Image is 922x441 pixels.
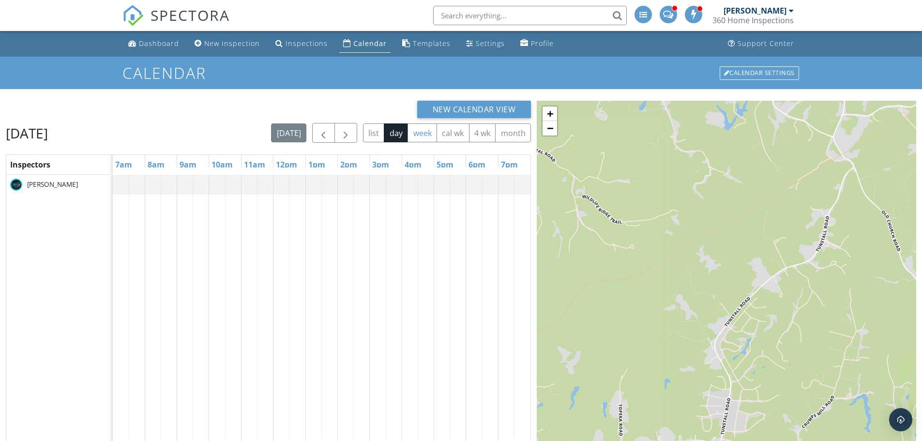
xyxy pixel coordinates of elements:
[338,157,360,172] a: 2pm
[738,39,794,48] div: Support Center
[122,64,800,81] h1: Calendar
[462,35,509,53] a: Settings
[531,39,554,48] div: Profile
[434,157,456,172] a: 5pm
[417,101,531,118] button: New Calendar View
[151,5,230,25] span: SPECTORA
[204,39,260,48] div: New Inspection
[273,157,300,172] a: 12pm
[353,39,387,48] div: Calendar
[437,123,469,142] button: cal wk
[10,159,50,170] span: Inspectors
[6,123,48,143] h2: [DATE]
[889,408,912,431] div: Open Intercom Messenger
[334,123,357,143] button: Next day
[724,6,786,15] div: [PERSON_NAME]
[402,157,424,172] a: 4pm
[370,157,392,172] a: 3pm
[543,121,557,136] a: Zoom out
[191,35,264,53] a: New Inspection
[469,123,496,142] button: 4 wk
[384,123,408,142] button: day
[124,35,183,53] a: Dashboard
[466,157,488,172] a: 6pm
[408,123,437,142] button: week
[139,39,179,48] div: Dashboard
[122,5,144,26] img: The Best Home Inspection Software - Spectora
[272,35,332,53] a: Inspections
[724,35,798,53] a: Support Center
[543,106,557,121] a: Zoom in
[712,15,794,25] div: 360 Home Inspections
[10,179,22,191] img: 360_logo_color.png
[495,123,531,142] button: month
[363,123,385,142] button: list
[720,66,799,80] div: Calendar Settings
[339,35,391,53] a: Calendar
[25,180,80,189] span: [PERSON_NAME]
[312,123,335,143] button: Previous day
[516,35,558,53] a: Profile
[413,39,451,48] div: Templates
[271,123,306,142] button: [DATE]
[122,13,230,33] a: SPECTORA
[286,39,328,48] div: Inspections
[476,39,505,48] div: Settings
[209,157,235,172] a: 10am
[306,157,328,172] a: 1pm
[433,6,627,25] input: Search everything...
[499,157,520,172] a: 7pm
[719,65,800,81] a: Calendar Settings
[242,157,268,172] a: 11am
[398,35,454,53] a: Templates
[113,157,135,172] a: 7am
[177,157,199,172] a: 9am
[145,157,167,172] a: 8am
